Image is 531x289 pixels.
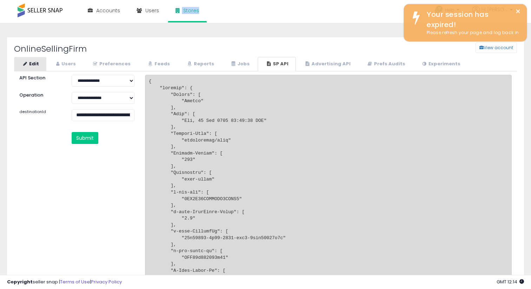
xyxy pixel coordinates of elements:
[258,57,296,71] a: SP API
[145,7,159,14] span: Users
[359,57,413,71] a: Prefs Audits
[47,57,83,71] a: Users
[476,42,517,53] button: View account
[421,29,522,36] div: Please refresh your page and log back in
[470,42,481,53] a: View account
[421,9,522,29] div: Your session has expired!
[14,57,46,71] a: Edit
[7,279,122,285] div: seller snap | |
[72,132,98,144] button: Submit
[96,7,120,14] span: Accounts
[84,57,138,71] a: Preferences
[413,57,468,71] a: Experiments
[91,278,122,285] a: Privacy Policy
[60,278,90,285] a: Terms of Use
[497,278,524,285] span: 2025-10-8 12:14 GMT
[14,109,66,115] label: destinationId
[14,92,66,99] label: Operation
[515,7,521,16] button: ×
[178,57,222,71] a: Reports
[222,57,257,71] a: Jobs
[139,57,177,71] a: Feeds
[14,75,66,81] label: API Section
[183,7,199,14] span: Stores
[9,44,223,53] h2: OnlineSellingFirm
[296,57,358,71] a: Advertising API
[7,278,33,285] strong: Copyright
